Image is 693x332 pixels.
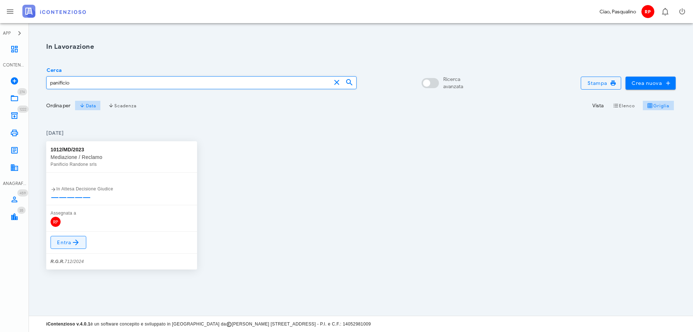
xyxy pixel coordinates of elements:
[600,8,636,16] div: Ciao, Pasqualino
[44,67,62,74] label: Cerca
[639,3,656,20] button: RP
[51,185,193,193] div: In Attesa Decisione Giudice
[46,42,676,52] h1: In Lavorazione
[656,3,674,20] button: Distintivo
[332,78,341,87] button: clear icon
[631,80,670,86] span: Crea nuova
[17,189,28,197] span: Distintivo
[3,180,26,187] div: ANAGRAFICA
[22,5,86,18] img: logo-text-2x.png
[51,259,65,264] strong: R.G.R.
[51,258,84,265] div: 712/2024
[647,103,670,108] span: Griglia
[17,88,27,95] span: Distintivo
[46,129,676,137] h4: [DATE]
[19,208,23,213] span: 35
[108,103,137,108] span: Scadenza
[608,100,640,111] button: Elenco
[46,102,70,109] div: Ordina per
[626,77,676,90] button: Crea nuova
[19,107,26,112] span: 1222
[581,77,621,90] button: Stampa
[613,103,635,108] span: Elenco
[592,102,603,109] div: Vista
[51,146,84,154] div: 1012/MD/2023
[51,210,193,217] div: Assegnata a
[79,103,96,108] span: Data
[51,154,193,161] div: Mediazione / Reclamo
[46,322,90,327] strong: iContenzioso v.4.0.1
[443,76,463,90] div: Ricerca avanzata
[57,238,80,247] span: Entra
[51,236,86,249] a: Entra
[17,105,29,113] span: Distintivo
[587,80,615,86] span: Stampa
[51,217,61,227] span: RP
[641,5,654,18] span: RP
[19,90,25,94] span: 274
[75,100,101,111] button: Data
[19,191,26,195] span: 459
[104,100,141,111] button: Scadenza
[51,161,193,168] div: Panificio Randone srls
[3,62,26,68] div: CONTENZIOSO
[643,100,674,111] button: Griglia
[47,77,331,89] input: Cerca
[17,207,26,214] span: Distintivo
